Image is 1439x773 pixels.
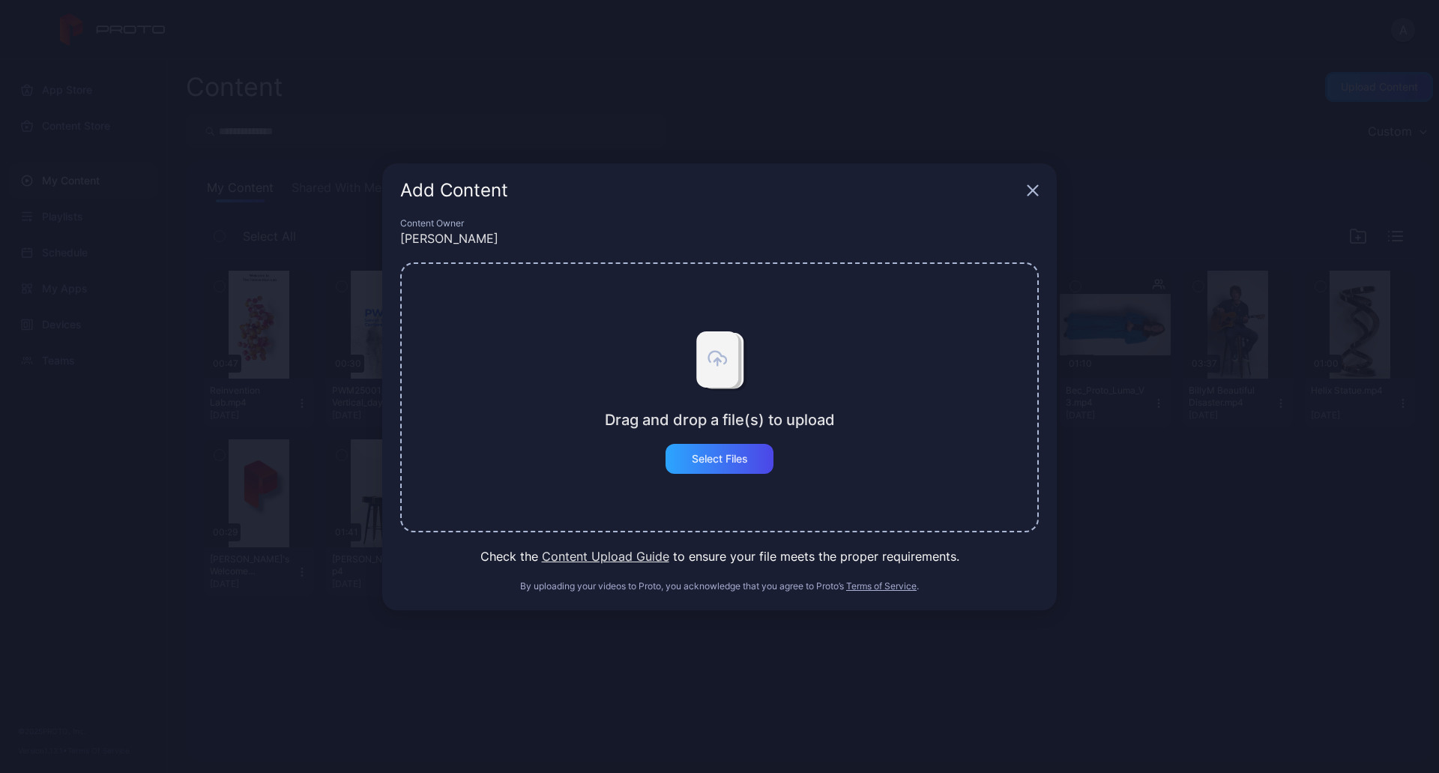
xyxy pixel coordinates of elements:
div: Check the to ensure your file meets the proper requirements. [400,547,1039,565]
div: Drag and drop a file(s) to upload [605,411,835,429]
div: By uploading your videos to Proto, you acknowledge that you agree to Proto’s . [400,580,1039,592]
div: Add Content [400,181,1021,199]
button: Terms of Service [846,580,917,592]
div: [PERSON_NAME] [400,229,1039,247]
div: Select Files [692,453,748,465]
button: Select Files [666,444,773,474]
button: Content Upload Guide [542,547,669,565]
div: Content Owner [400,217,1039,229]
